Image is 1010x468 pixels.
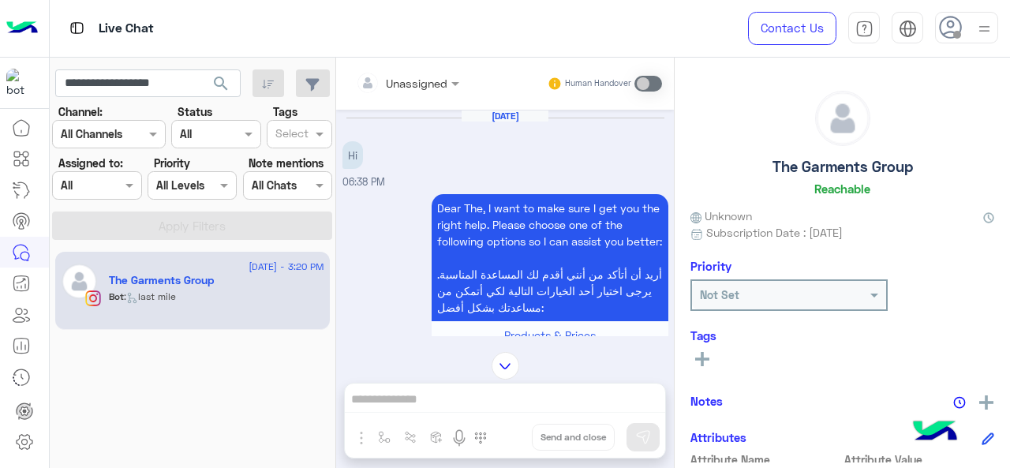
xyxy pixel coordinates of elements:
[58,103,103,120] label: Channel:
[85,290,101,306] img: Instagram
[953,396,966,409] img: notes
[814,182,870,196] h6: Reachable
[504,328,596,342] span: Products & Prices
[52,212,332,240] button: Apply Filters
[6,69,35,97] img: 317874714732967
[690,451,841,468] span: Attribute Name
[816,92,870,145] img: defaultAdmin.png
[844,451,995,468] span: Attribute Value
[432,194,668,321] p: 21/4/2025, 6:38 PM
[907,405,963,460] img: hulul-logo.png
[565,77,631,90] small: Human Handover
[109,274,214,287] h5: The Garments Group
[462,110,548,122] h6: [DATE]
[67,18,87,38] img: tab
[974,19,994,39] img: profile
[6,12,38,45] img: Logo
[855,20,873,38] img: tab
[249,260,324,274] span: [DATE] - 3:20 PM
[899,20,917,38] img: tab
[178,103,212,120] label: Status
[249,155,324,171] label: Note mentions
[124,290,176,302] span: : last mile
[690,394,723,408] h6: Notes
[690,259,731,273] h6: Priority
[58,155,123,171] label: Assigned to:
[690,430,746,444] h6: Attributes
[154,155,190,171] label: Priority
[772,158,913,176] h5: The Garments Group
[690,328,994,343] h6: Tags
[342,141,363,169] p: 21/4/2025, 6:38 PM
[690,208,752,224] span: Unknown
[202,69,241,103] button: search
[748,12,836,45] a: Contact Us
[848,12,880,45] a: tab
[706,224,843,241] span: Subscription Date : [DATE]
[273,125,309,145] div: Select
[342,176,385,188] span: 06:38 PM
[211,74,230,93] span: search
[109,290,124,302] span: Bot
[273,103,297,120] label: Tags
[532,424,615,451] button: Send and close
[62,264,97,299] img: defaultAdmin.png
[492,352,519,380] img: scroll
[979,395,993,410] img: add
[99,18,154,39] p: Live Chat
